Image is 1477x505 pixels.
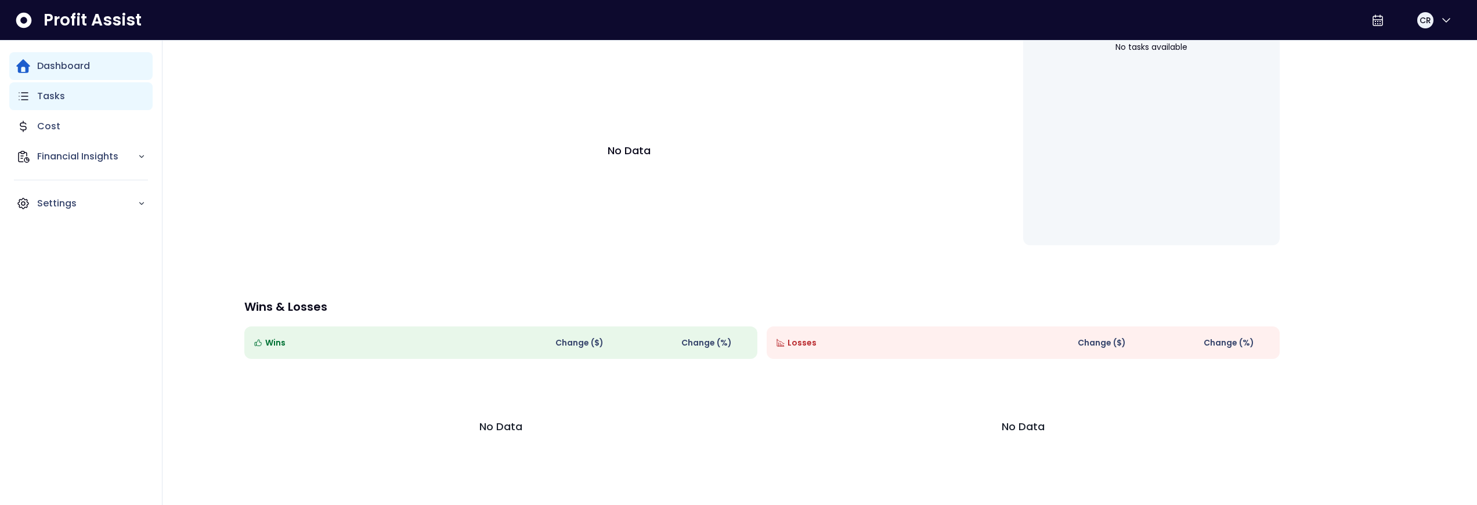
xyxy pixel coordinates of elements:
span: Change ( $ ) [1078,337,1126,349]
p: No Data [1002,419,1045,434]
div: No tasks available [1032,32,1270,63]
p: Dashboard [37,59,90,73]
span: Change (%) [1204,337,1254,349]
span: CR [1420,14,1431,26]
p: Settings [37,197,138,210]
p: No Data [479,419,522,434]
p: Cost [37,119,60,133]
p: Wins & Losses [244,301,1280,313]
span: Wins [265,337,286,349]
span: Change (%) [681,337,732,349]
p: No Data [608,143,651,158]
p: Financial Insights [37,150,138,164]
span: Losses [788,337,817,349]
span: Profit Assist [44,10,142,31]
p: Tasks [37,89,65,103]
span: Change ( $ ) [555,337,604,349]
